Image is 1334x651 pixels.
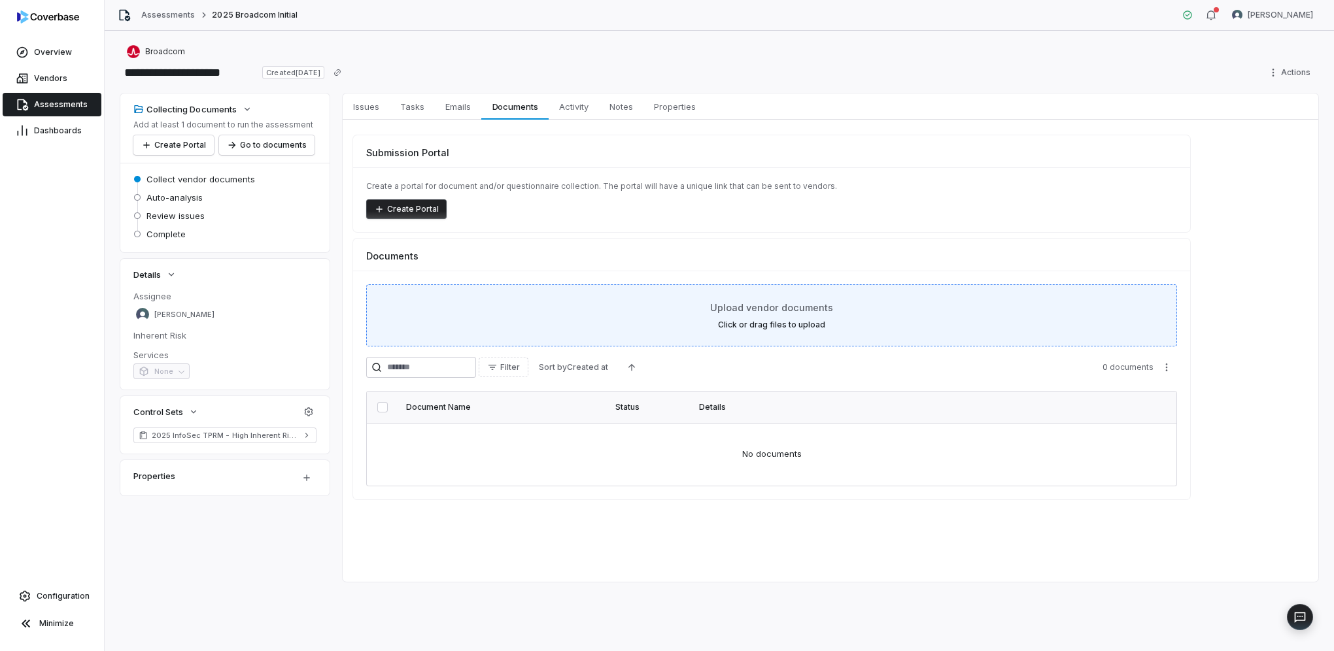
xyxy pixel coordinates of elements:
[395,98,430,115] span: Tasks
[133,269,161,280] span: Details
[699,402,1137,412] div: Details
[5,610,99,637] button: Minimize
[326,61,349,84] button: Copy link
[1103,362,1154,373] span: 0 documents
[1264,63,1318,82] button: Actions
[626,362,637,373] svg: Ascending
[129,97,256,121] button: Collecting Documents
[262,66,324,79] span: Created [DATE]
[367,423,1176,486] td: No documents
[145,46,185,57] span: Broadcom
[3,41,101,64] a: Overview
[366,181,1177,192] p: Create a portal for document and/or questionnaire collection. The portal will have a unique link ...
[133,290,316,302] dt: Assignee
[133,406,183,418] span: Control Sets
[1156,358,1177,377] button: More actions
[479,358,528,377] button: Filter
[133,103,237,115] div: Collecting Documents
[34,125,82,136] span: Dashboards
[136,308,149,321] img: Madison Hull avatar
[348,98,385,115] span: Issues
[1224,5,1321,25] button: Madison Hull avatar[PERSON_NAME]
[34,73,67,84] span: Vendors
[219,135,315,155] button: Go to documents
[604,98,638,115] span: Notes
[366,249,419,263] span: Documents
[154,310,214,320] span: [PERSON_NAME]
[17,10,79,24] img: logo-D7KZi-bG.svg
[3,119,101,142] a: Dashboards
[3,93,101,116] a: Assessments
[133,349,316,361] dt: Services
[39,618,74,629] span: Minimize
[34,47,72,58] span: Overview
[123,40,189,63] button: https://broadcom.com/Broadcom
[133,135,214,155] button: Create Portal
[3,67,101,90] a: Vendors
[531,358,616,377] button: Sort byCreated at
[34,99,88,110] span: Assessments
[133,120,315,130] p: Add at least 1 document to run the assessment
[212,10,298,20] span: 2025 Broadcom Initial
[133,329,316,341] dt: Inherent Risk
[1248,10,1313,20] span: [PERSON_NAME]
[141,10,195,20] a: Assessments
[619,358,645,377] button: Ascending
[440,98,476,115] span: Emails
[1232,10,1242,20] img: Madison Hull avatar
[146,192,203,203] span: Auto-analysis
[615,402,683,412] div: Status
[133,427,316,443] a: 2025 InfoSec TPRM - High Inherent Risk (TruSight Supported)
[554,98,594,115] span: Activity
[146,210,205,222] span: Review issues
[500,362,520,373] span: Filter
[146,228,186,240] span: Complete
[718,320,825,330] label: Click or drag files to upload
[152,430,298,441] span: 2025 InfoSec TPRM - High Inherent Risk (TruSight Supported)
[5,584,99,608] a: Configuration
[366,199,447,219] button: Create Portal
[366,146,449,159] span: Submission Portal
[487,98,543,115] span: Documents
[146,173,255,185] span: Collect vendor documents
[129,400,203,424] button: Control Sets
[649,98,701,115] span: Properties
[710,301,833,314] span: Upload vendor documents
[37,591,90,601] span: Configuration
[406,402,600,412] div: Document Name
[129,263,180,286] button: Details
